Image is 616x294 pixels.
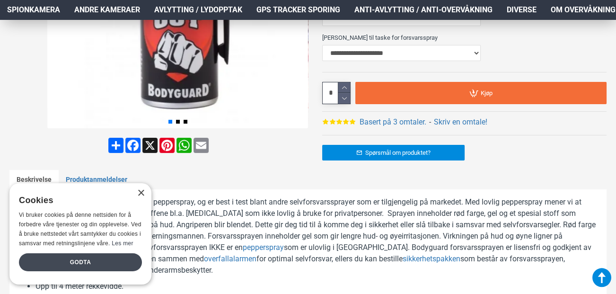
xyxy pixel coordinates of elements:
span: Kjøp [481,90,493,96]
a: Facebook [124,138,141,153]
span: Go to slide 1 [168,120,172,124]
a: pepperspray [243,242,284,253]
span: GPS Tracker Sporing [256,4,340,16]
span: Andre kameraer [74,4,140,16]
a: Spørsmål om produktet? [322,145,465,160]
span: Go to slide 3 [184,120,187,124]
label: [PERSON_NAME] til taske for forsvarsspray [322,30,607,45]
span: Go to slide 2 [176,120,180,124]
div: Godta [19,253,142,271]
a: Email [193,138,210,153]
a: Share [107,138,124,153]
a: overfallalarmen [204,253,256,265]
a: Les mer, opens a new window [112,240,133,247]
b: - [429,117,431,126]
a: Produktanmeldelser [59,170,134,190]
span: Spionkamera [7,4,60,16]
a: sikkerhetspakken [403,253,460,265]
span: Diverse [507,4,537,16]
li: Opp til 4 meter rekkevidde. [35,281,599,292]
span: Anti-avlytting / Anti-overvåkning [354,4,493,16]
a: Pinterest [158,138,176,153]
div: Close [137,190,144,197]
a: Beskrivelse [9,170,59,190]
a: Skriv en omtale! [433,116,487,128]
span: Vi bruker cookies på denne nettsiden for å forbedre våre tjenester og din opplevelse. Ved å bruke... [19,212,141,246]
div: Cookies [19,190,136,211]
span: Avlytting / Lydopptak [154,4,242,16]
p: Forsvarsspray fra Bodyguard er en lovlig pepperspray, og er best i test blant andre selvforsvarss... [17,196,599,276]
a: WhatsApp [176,138,193,153]
a: X [141,138,158,153]
a: Basert på 3 omtaler. [359,116,426,128]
